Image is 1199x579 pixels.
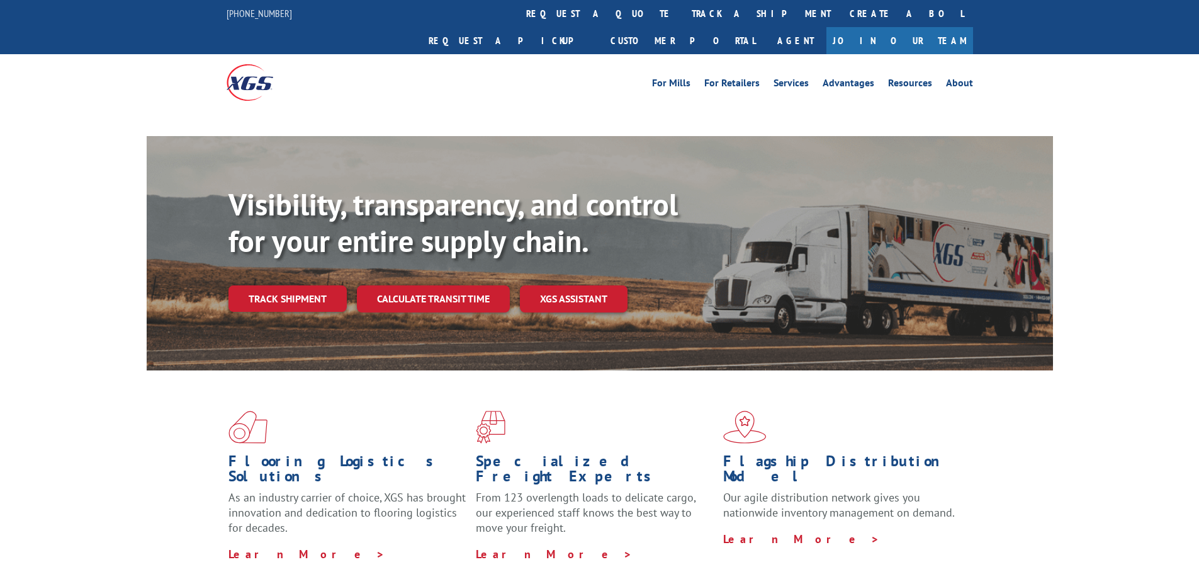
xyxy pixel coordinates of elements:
[601,27,765,54] a: Customer Portal
[476,547,633,561] a: Learn More >
[228,454,466,490] h1: Flooring Logistics Solutions
[227,7,292,20] a: [PHONE_NUMBER]
[476,411,505,444] img: xgs-icon-focused-on-flooring-red
[765,27,826,54] a: Agent
[826,27,973,54] a: Join Our Team
[419,27,601,54] a: Request a pickup
[723,411,767,444] img: xgs-icon-flagship-distribution-model-red
[723,454,961,490] h1: Flagship Distribution Model
[823,78,874,92] a: Advantages
[946,78,973,92] a: About
[520,285,628,312] a: XGS ASSISTANT
[228,185,678,260] b: Visibility, transparency, and control for your entire supply chain.
[888,78,932,92] a: Resources
[476,490,714,546] p: From 123 overlength loads to delicate cargo, our experienced staff knows the best way to move you...
[476,454,714,490] h1: Specialized Freight Experts
[228,285,347,312] a: Track shipment
[228,547,385,561] a: Learn More >
[228,411,267,444] img: xgs-icon-total-supply-chain-intelligence-red
[774,78,809,92] a: Services
[652,78,690,92] a: For Mills
[228,490,466,535] span: As an industry carrier of choice, XGS has brought innovation and dedication to flooring logistics...
[723,490,955,520] span: Our agile distribution network gives you nationwide inventory management on demand.
[704,78,760,92] a: For Retailers
[357,285,510,312] a: Calculate transit time
[723,532,880,546] a: Learn More >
